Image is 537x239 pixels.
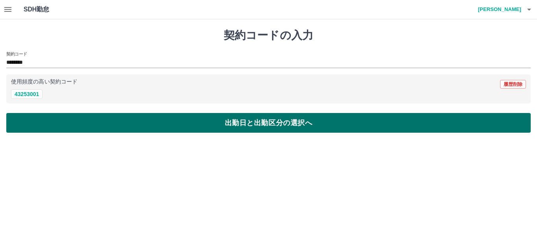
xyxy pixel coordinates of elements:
h1: 契約コードの入力 [6,29,531,42]
button: 履歴削除 [500,80,526,89]
button: 43253001 [11,89,42,99]
h2: 契約コード [6,51,27,57]
button: 出勤日と出勤区分の選択へ [6,113,531,133]
p: 使用頻度の高い契約コード [11,79,77,85]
